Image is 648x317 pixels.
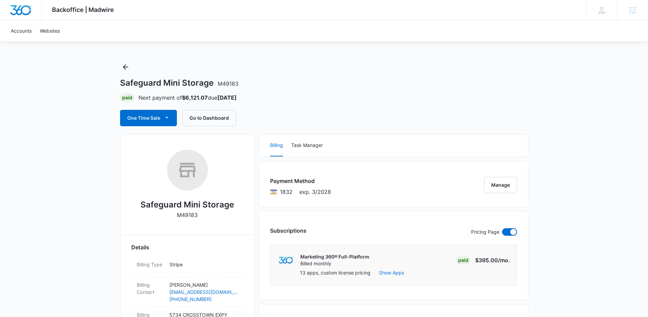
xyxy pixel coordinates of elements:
[169,296,238,303] a: [PHONE_NUMBER]
[137,261,164,268] dt: Billing Type
[169,288,238,296] a: [EMAIL_ADDRESS][DOMAIN_NAME]
[270,227,306,235] h3: Subscriptions
[475,256,510,264] p: $395.00
[36,20,64,41] a: Websites
[120,94,134,102] div: Paid
[140,199,234,211] h2: Safeguard Mini Storage
[131,277,244,307] div: Billing Contact[PERSON_NAME][EMAIL_ADDRESS][DOMAIN_NAME][PHONE_NUMBER]
[169,281,238,288] p: [PERSON_NAME]
[182,94,208,101] strong: $6,121.07
[7,20,36,41] a: Accounts
[270,177,331,185] h3: Payment Method
[131,243,149,251] span: Details
[379,269,404,276] button: Show Apps
[217,94,237,101] strong: [DATE]
[169,261,238,268] p: Stripe
[120,62,131,72] button: Back
[484,177,517,193] button: Manage
[300,253,369,260] p: Marketing 360® Full-Platform
[120,110,177,126] button: One Time Sale
[299,188,331,196] span: exp. 3/2028
[137,281,164,296] dt: Billing Contact
[218,80,238,87] span: M49183
[52,6,114,13] span: Backoffice | Madwire
[270,135,283,156] button: Billing
[291,135,323,156] button: Task Manager
[300,260,369,267] p: Billed monthly
[138,94,237,102] p: Next payment of due
[182,110,236,126] button: Go to Dashboard
[120,78,238,88] h1: Safeguard Mini Storage
[300,269,370,276] p: 13 apps, custom license pricing
[131,257,244,277] div: Billing TypeStripe
[279,257,293,264] img: marketing360Logo
[177,211,198,219] p: M49183
[498,257,510,264] span: /mo.
[280,188,293,196] span: Visa ending with
[456,256,470,264] div: Paid
[471,228,499,236] p: Pricing Page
